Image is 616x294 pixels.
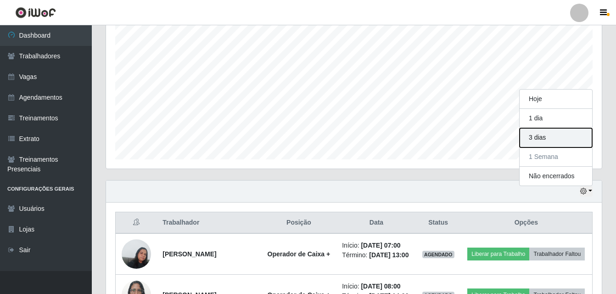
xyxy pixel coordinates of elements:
button: Não encerrados [520,167,592,186]
th: Posição [261,212,337,234]
button: 1 Semana [520,147,592,167]
th: Data [336,212,416,234]
span: AGENDADO [422,251,454,258]
th: Trabalhador [157,212,261,234]
time: [DATE] 07:00 [361,242,400,249]
li: Início: [342,282,410,291]
li: Término: [342,250,410,260]
img: CoreUI Logo [15,7,56,18]
strong: Operador de Caixa + [268,250,330,258]
th: Status [416,212,460,234]
button: 1 dia [520,109,592,128]
time: [DATE] 08:00 [361,283,400,290]
button: Hoje [520,90,592,109]
th: Opções [460,212,593,234]
img: 1707874024765.jpeg [122,234,151,273]
li: Início: [342,241,410,250]
button: Liberar para Trabalho [467,248,529,260]
time: [DATE] 13:00 [369,251,409,259]
button: Trabalhador Faltou [529,248,585,260]
button: 3 dias [520,128,592,147]
strong: [PERSON_NAME] [162,250,216,258]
